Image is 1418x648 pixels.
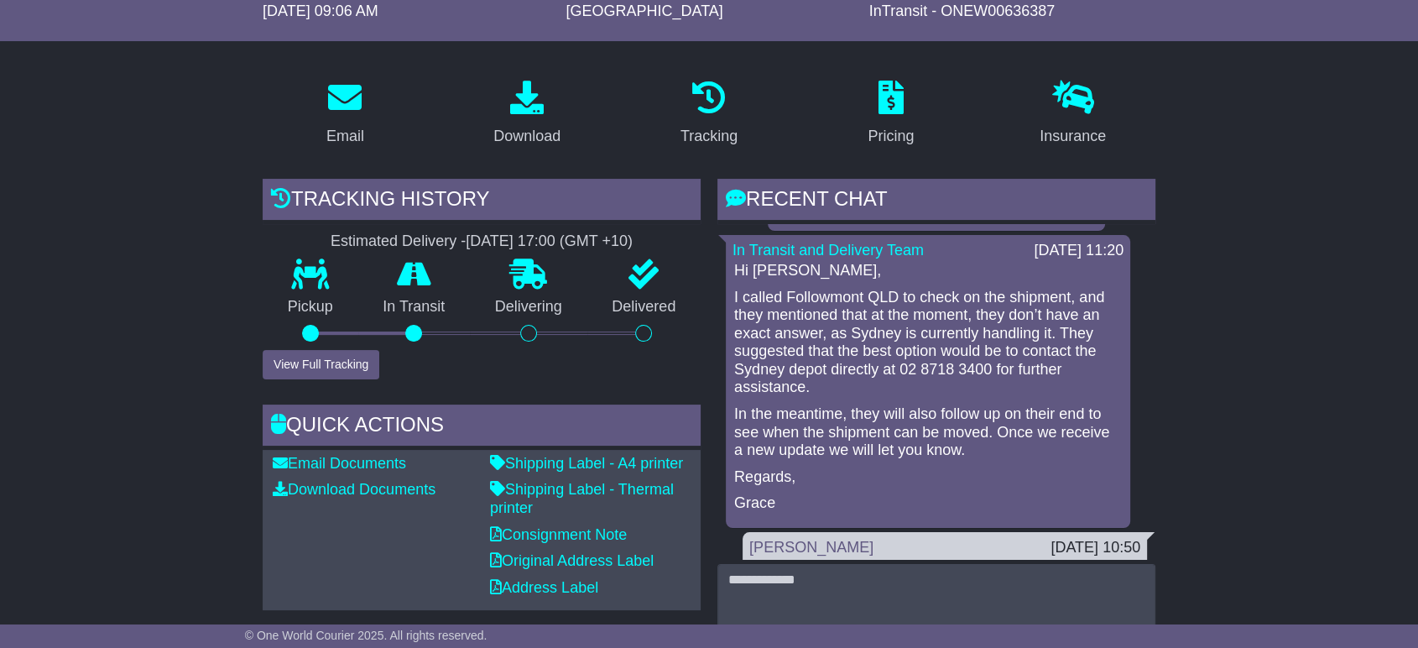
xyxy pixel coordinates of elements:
[482,75,571,154] a: Download
[263,3,378,19] span: [DATE] 09:06 AM
[263,350,379,379] button: View Full Tracking
[734,468,1122,487] p: Regards,
[566,3,722,19] span: [GEOGRAPHIC_DATA]
[358,298,471,316] p: In Transit
[734,262,1122,280] p: Hi [PERSON_NAME],
[263,405,701,450] div: Quick Actions
[490,481,674,516] a: Shipping Label - Thermal printer
[734,405,1122,460] p: In the meantime, they will also follow up on their end to see when the shipment can be moved. Onc...
[717,179,1155,224] div: RECENT CHAT
[263,233,701,251] div: Estimated Delivery -
[734,289,1122,398] p: I called Followmont QLD to check on the shipment, and they mentioned that at the moment, they don...
[1029,75,1117,154] a: Insurance
[263,179,701,224] div: Tracking history
[490,552,654,569] a: Original Address Label
[245,629,487,642] span: © One World Courier 2025. All rights reserved.
[869,3,1055,19] span: InTransit - ONEW00636387
[490,455,683,472] a: Shipping Label - A4 printer
[490,579,598,596] a: Address Label
[734,494,1122,513] p: Grace
[315,75,375,154] a: Email
[273,481,435,498] a: Download Documents
[1040,125,1106,148] div: Insurance
[749,539,873,556] a: [PERSON_NAME]
[470,298,587,316] p: Delivering
[466,233,633,251] div: [DATE] 17:00 (GMT +10)
[1050,539,1140,557] div: [DATE] 10:50
[587,298,701,316] p: Delivered
[670,75,748,154] a: Tracking
[857,75,925,154] a: Pricing
[493,125,560,148] div: Download
[1034,242,1123,260] div: [DATE] 11:20
[326,125,364,148] div: Email
[490,526,627,543] a: Consignment Note
[680,125,738,148] div: Tracking
[749,557,1140,576] div: Material reached depot?
[732,242,924,259] a: In Transit and Delivery Team
[273,455,406,472] a: Email Documents
[868,125,914,148] div: Pricing
[263,298,358,316] p: Pickup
